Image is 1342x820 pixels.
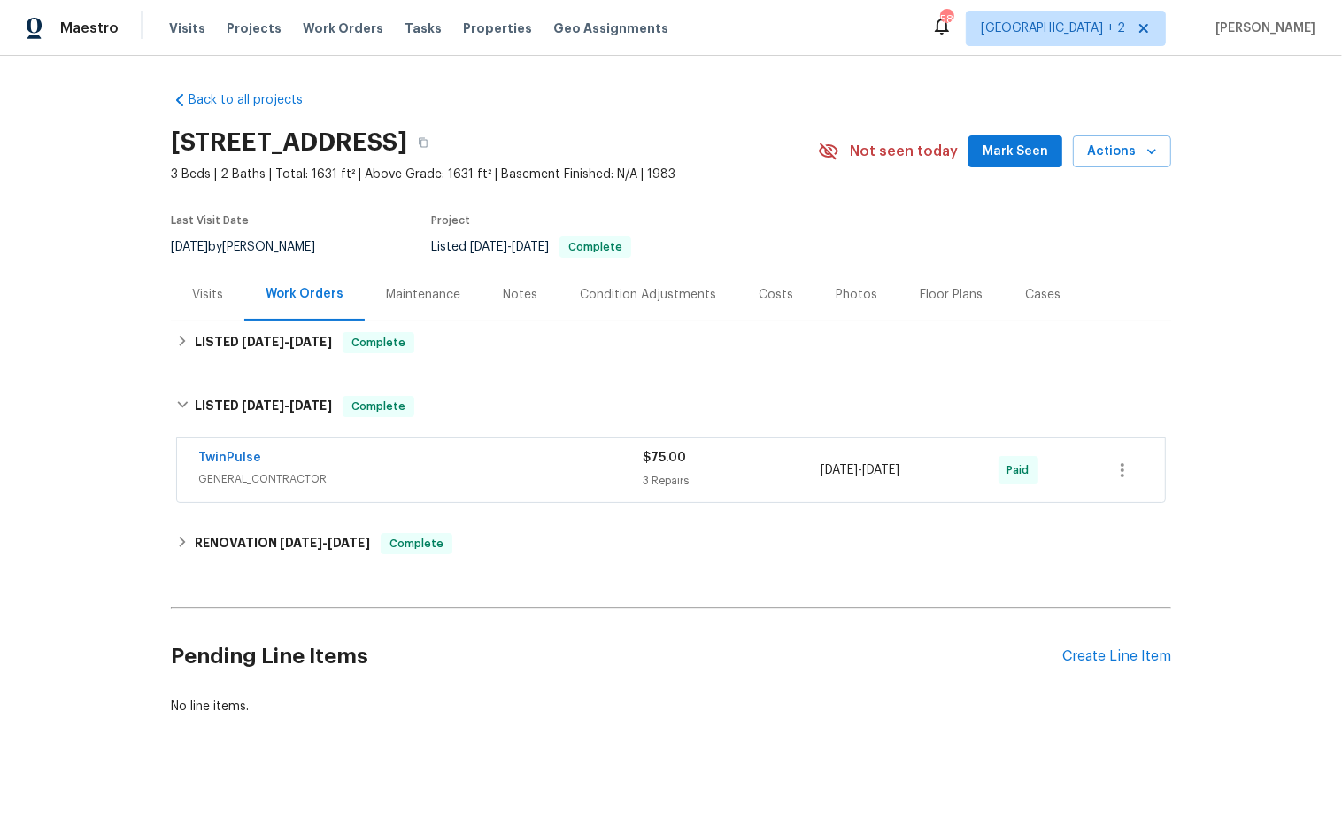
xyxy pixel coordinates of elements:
[171,378,1171,435] div: LISTED [DATE]-[DATE]Complete
[171,241,208,253] span: [DATE]
[289,336,332,348] span: [DATE]
[280,537,370,549] span: -
[821,464,858,476] span: [DATE]
[503,286,537,304] div: Notes
[643,472,821,490] div: 3 Repairs
[195,396,332,417] h6: LISTED
[60,19,119,37] span: Maestro
[171,522,1171,565] div: RENOVATION [DATE]-[DATE]Complete
[759,286,793,304] div: Costs
[171,698,1171,716] div: No line items.
[405,22,442,35] span: Tasks
[242,399,284,412] span: [DATE]
[303,19,383,37] span: Work Orders
[431,215,470,226] span: Project
[386,286,460,304] div: Maintenance
[198,470,643,488] span: GENERAL_CONTRACTOR
[1073,135,1171,168] button: Actions
[968,135,1062,168] button: Mark Seen
[431,241,631,253] span: Listed
[836,286,877,304] div: Photos
[580,286,716,304] div: Condition Adjustments
[643,452,686,464] span: $75.00
[862,464,899,476] span: [DATE]
[171,91,341,109] a: Back to all projects
[470,241,507,253] span: [DATE]
[289,399,332,412] span: [DATE]
[850,143,958,160] span: Not seen today
[983,141,1048,163] span: Mark Seen
[171,321,1171,364] div: LISTED [DATE]-[DATE]Complete
[981,19,1125,37] span: [GEOGRAPHIC_DATA] + 2
[561,242,629,252] span: Complete
[382,535,451,553] span: Complete
[940,11,953,28] div: 58
[1007,461,1037,479] span: Paid
[1062,648,1171,665] div: Create Line Item
[242,336,332,348] span: -
[242,336,284,348] span: [DATE]
[553,19,668,37] span: Geo Assignments
[463,19,532,37] span: Properties
[198,452,261,464] a: TwinPulse
[407,127,439,159] button: Copy Address
[470,241,549,253] span: -
[227,19,282,37] span: Projects
[242,399,332,412] span: -
[328,537,370,549] span: [DATE]
[1025,286,1060,304] div: Cases
[344,398,413,415] span: Complete
[171,236,336,258] div: by [PERSON_NAME]
[171,615,1062,698] h2: Pending Line Items
[192,286,223,304] div: Visits
[344,334,413,352] span: Complete
[821,461,899,479] span: -
[169,19,205,37] span: Visits
[171,134,407,151] h2: [STREET_ADDRESS]
[920,286,983,304] div: Floor Plans
[195,332,332,353] h6: LISTED
[512,241,549,253] span: [DATE]
[171,215,249,226] span: Last Visit Date
[280,537,322,549] span: [DATE]
[195,533,370,554] h6: RENOVATION
[1208,19,1315,37] span: [PERSON_NAME]
[266,285,343,303] div: Work Orders
[171,166,818,183] span: 3 Beds | 2 Baths | Total: 1631 ft² | Above Grade: 1631 ft² | Basement Finished: N/A | 1983
[1087,141,1157,163] span: Actions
